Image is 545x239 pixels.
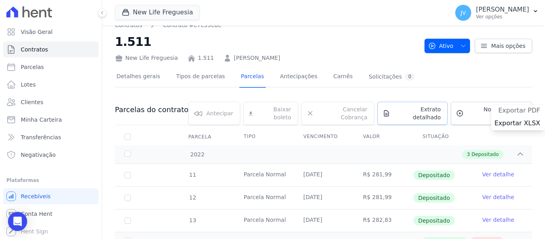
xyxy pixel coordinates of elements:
a: Negativação [3,147,99,163]
span: JV [460,10,466,16]
th: Tipo [234,128,294,145]
span: Depositado [413,193,455,203]
span: Ativo [428,39,454,53]
th: Situação [413,128,472,145]
a: Visão Geral [3,24,99,40]
span: Visão Geral [21,28,53,36]
td: R$ 282,83 [353,209,413,232]
a: Transferências [3,129,99,145]
span: Depositado [413,216,455,225]
input: Só é possível selecionar pagamentos em aberto [124,195,131,201]
input: Só é possível selecionar pagamentos em aberto [124,172,131,178]
td: Parcela Normal [234,187,294,209]
a: Carnês [332,67,354,88]
div: Solicitações [369,73,415,81]
span: Recebíveis [21,192,51,200]
a: Parcelas [3,59,99,75]
span: Extrato detalhado [393,105,441,121]
span: Conta Hent [21,210,52,218]
td: Parcela Normal [234,209,294,232]
a: Parcelas [239,67,266,88]
a: Exportar XLSX [494,119,542,129]
th: Vencimento [294,128,353,145]
span: Parcelas [21,63,44,71]
span: Contratos [21,45,48,53]
a: Antecipações [278,67,319,88]
a: [PERSON_NAME] [234,54,280,62]
a: Mais opções [475,39,532,53]
td: [DATE] [294,164,353,186]
div: New Life Freguesia [115,54,178,62]
span: Exportar XLSX [494,119,540,127]
th: Valor [353,128,413,145]
a: Nova cobrança avulsa [451,102,532,125]
a: Ver detalhe [482,170,514,178]
a: Solicitações0 [367,67,416,88]
td: R$ 281,99 [353,164,413,186]
input: Só é possível selecionar pagamentos em aberto [124,217,131,224]
div: Open Intercom Messenger [8,212,27,231]
span: Nova cobrança avulsa [467,105,525,121]
span: 13 [188,217,196,223]
a: Ver detalhe [482,193,514,201]
p: [PERSON_NAME] [476,6,529,14]
span: Lotes [21,81,36,89]
td: [DATE] [294,187,353,209]
a: Tipos de parcelas [175,67,227,88]
span: Exportar PDF [498,107,540,115]
a: Ver detalhe [482,216,514,224]
a: Conta Hent [3,206,99,222]
td: Parcela Normal [234,164,294,186]
button: New Life Freguesia [115,5,200,20]
td: [DATE] [294,209,353,232]
span: 12 [188,194,196,201]
a: Minha Carteira [3,112,99,128]
p: Ver opções [476,14,529,20]
span: Clientes [21,98,43,106]
span: Negativação [21,151,56,159]
span: Mais opções [491,42,525,50]
div: Plataformas [6,176,95,185]
button: Ativo [425,39,470,53]
a: Exportar PDF [498,107,542,116]
div: 0 [405,73,415,81]
a: Clientes [3,94,99,110]
span: Depositado [472,151,499,158]
span: 11 [188,172,196,178]
a: 1.511 [198,54,214,62]
a: Extrato detalhado [377,102,448,125]
a: Detalhes gerais [115,67,162,88]
td: R$ 281,99 [353,187,413,209]
div: Parcela [179,129,221,145]
h2: 1.511 [115,33,418,51]
span: Minha Carteira [21,116,62,124]
a: Recebíveis [3,188,99,204]
a: Contratos [3,41,99,57]
h3: Parcelas do contrato [115,105,188,115]
button: JV [PERSON_NAME] Ver opções [449,2,545,24]
span: 3 [467,151,470,158]
a: Lotes [3,77,99,93]
span: Transferências [21,133,61,141]
span: Depositado [413,170,455,180]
